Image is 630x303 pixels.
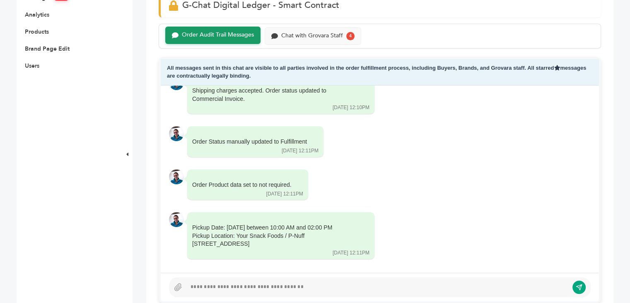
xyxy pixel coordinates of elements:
[333,104,369,111] div: [DATE] 12:10PM
[282,147,319,154] div: [DATE] 12:11PM
[161,59,599,86] div: All messages sent in this chat are visible to all parties involved in the order fulfillment proce...
[182,32,254,39] div: Order Audit Trail Messages
[266,191,303,198] div: [DATE] 12:11PM
[192,224,358,248] div: Pickup Date: [DATE] between 10:00 AM and 02:00 PM Pickup Location: Your Snack Foods / P-Nuff [STR...
[333,249,369,257] div: [DATE] 12:11PM
[346,32,355,40] div: 4
[25,11,49,19] a: Analytics
[192,138,307,146] div: Order Status manually updated to Fulfillment
[281,32,343,39] div: Chat with Grovara Staff
[192,181,292,189] div: Order Product data set to not required.
[25,28,49,36] a: Products
[25,62,39,70] a: Users
[25,45,70,53] a: Brand Page Edit
[192,87,358,103] div: Shipping charges accepted. Order status updated to Commercial Invoice.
